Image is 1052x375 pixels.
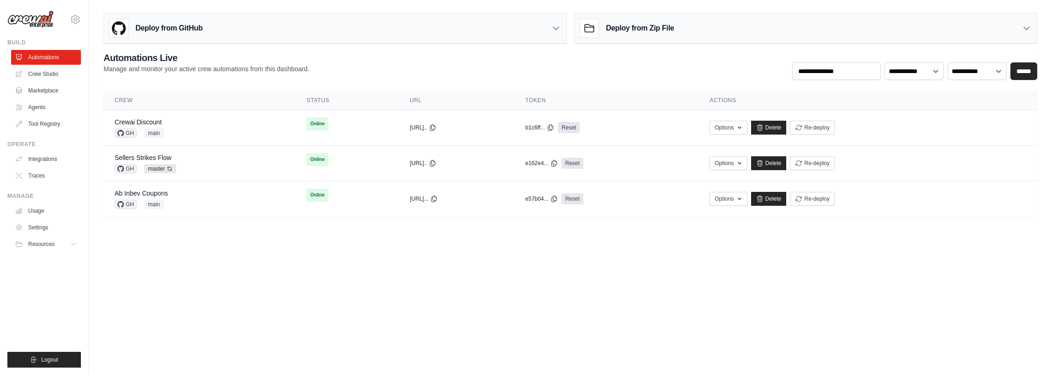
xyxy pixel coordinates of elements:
[7,11,54,28] img: Logo
[11,67,81,81] a: Crew Studio
[104,51,309,64] h2: Automations Live
[790,192,835,206] button: Re-deploy
[11,168,81,183] a: Traces
[7,39,81,46] div: Build
[135,23,202,34] h3: Deploy from GitHub
[562,158,583,169] a: Reset
[295,91,398,110] th: Status
[514,91,699,110] th: Token
[144,129,164,138] span: main
[41,356,58,363] span: Logout
[11,203,81,218] a: Usage
[399,91,514,110] th: URL
[709,121,747,135] button: Options
[115,190,168,197] a: Ab Inbev Coupons
[526,160,558,167] button: e162e4...
[115,129,137,138] span: GH
[11,152,81,166] a: Integrations
[751,156,787,170] a: Delete
[526,195,558,203] button: e57b04...
[28,240,55,248] span: Resources
[306,189,328,202] span: Online
[790,156,835,170] button: Re-deploy
[7,192,81,200] div: Manage
[115,118,162,126] a: Crewai Discount
[115,154,171,161] a: Sellers Strikes Flow
[526,124,554,131] button: b1c6ff...
[11,50,81,65] a: Automations
[115,164,137,173] span: GH
[751,192,787,206] a: Delete
[144,164,176,173] span: master
[11,220,81,235] a: Settings
[606,23,674,34] h3: Deploy from Zip File
[698,91,1037,110] th: Actions
[115,200,137,209] span: GH
[11,100,81,115] a: Agents
[562,193,583,204] a: Reset
[751,121,787,135] a: Delete
[709,192,747,206] button: Options
[11,117,81,131] a: Tool Registry
[11,237,81,252] button: Resources
[558,122,580,133] a: Reset
[104,91,295,110] th: Crew
[144,200,164,209] span: main
[306,117,328,130] span: Online
[306,153,328,166] span: Online
[11,83,81,98] a: Marketplace
[790,121,835,135] button: Re-deploy
[709,156,747,170] button: Options
[7,352,81,368] button: Logout
[7,141,81,148] div: Operate
[104,64,309,74] p: Manage and monitor your active crew automations from this dashboard.
[110,19,128,37] img: GitHub Logo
